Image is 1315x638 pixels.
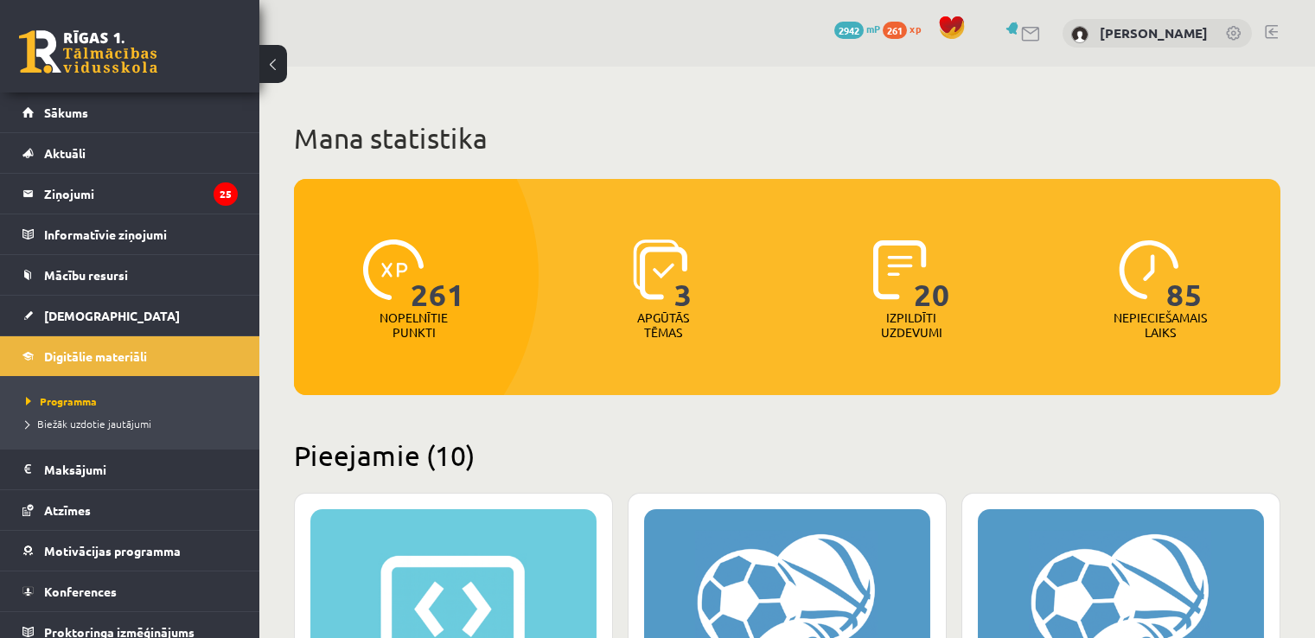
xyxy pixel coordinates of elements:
[214,182,238,206] i: 25
[834,22,864,39] span: 2942
[883,22,929,35] a: 261 xp
[44,348,147,364] span: Digitālie materiāli
[19,30,157,73] a: Rīgas 1. Tālmācības vidusskola
[26,394,97,408] span: Programma
[44,543,181,558] span: Motivācijas programma
[44,584,117,599] span: Konferences
[878,310,945,340] p: Izpildīti uzdevumi
[22,336,238,376] a: Digitālie materiāli
[44,502,91,518] span: Atzīmes
[633,239,687,300] img: icon-learned-topics-4a711ccc23c960034f471b6e78daf4a3bad4a20eaf4de84257b87e66633f6470.svg
[22,255,238,295] a: Mācību resursi
[22,490,238,530] a: Atzīmes
[866,22,880,35] span: mP
[1166,239,1203,310] span: 85
[834,22,880,35] a: 2942 mP
[44,105,88,120] span: Sākums
[22,531,238,571] a: Motivācijas programma
[22,571,238,611] a: Konferences
[910,22,921,35] span: xp
[22,214,238,254] a: Informatīvie ziņojumi
[22,450,238,489] a: Maksājumi
[22,296,238,335] a: [DEMOGRAPHIC_DATA]
[22,174,238,214] a: Ziņojumi25
[22,133,238,173] a: Aktuāli
[1071,26,1088,43] img: Ričards Alsters
[1114,310,1207,340] p: Nepieciešamais laiks
[629,310,697,340] p: Apgūtās tēmas
[873,239,927,300] img: icon-completed-tasks-ad58ae20a441b2904462921112bc710f1caf180af7a3daa7317a5a94f2d26646.svg
[44,174,238,214] legend: Ziņojumi
[1100,24,1208,41] a: [PERSON_NAME]
[26,416,242,431] a: Biežāk uzdotie jautājumi
[294,121,1280,156] h1: Mana statistika
[22,93,238,132] a: Sākums
[44,214,238,254] legend: Informatīvie ziņojumi
[674,239,693,310] span: 3
[380,310,448,340] p: Nopelnītie punkti
[883,22,907,39] span: 261
[44,450,238,489] legend: Maksājumi
[1119,239,1179,300] img: icon-clock-7be60019b62300814b6bd22b8e044499b485619524d84068768e800edab66f18.svg
[26,417,151,431] span: Biežāk uzdotie jautājumi
[914,239,950,310] span: 20
[294,438,1280,472] h2: Pieejamie (10)
[26,393,242,409] a: Programma
[363,239,424,300] img: icon-xp-0682a9bc20223a9ccc6f5883a126b849a74cddfe5390d2b41b4391c66f2066e7.svg
[44,267,128,283] span: Mācību resursi
[44,308,180,323] span: [DEMOGRAPHIC_DATA]
[44,145,86,161] span: Aktuāli
[411,239,465,310] span: 261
